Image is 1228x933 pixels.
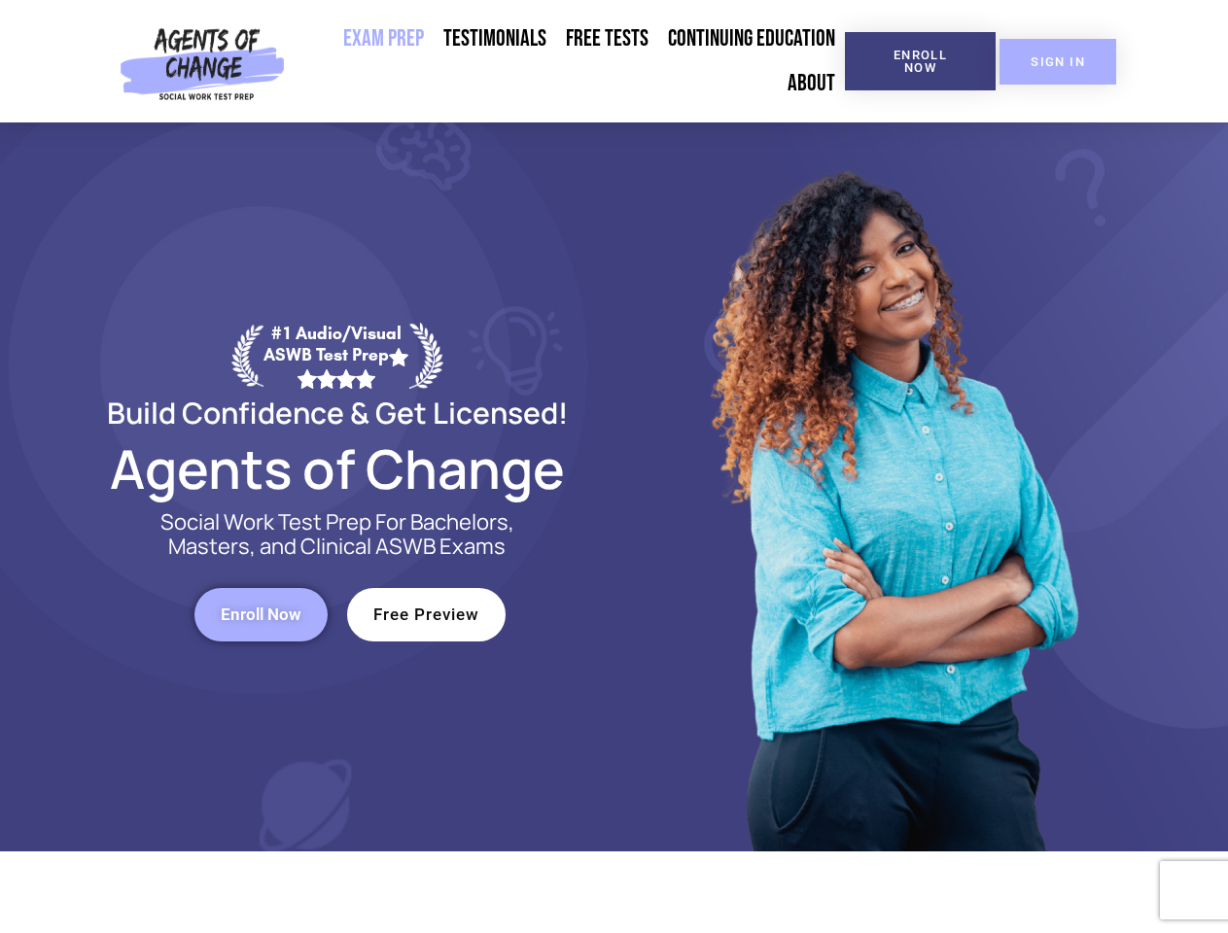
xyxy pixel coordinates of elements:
[845,32,996,90] a: Enroll Now
[194,588,328,641] a: Enroll Now
[1000,39,1116,85] a: SIGN IN
[434,17,556,61] a: Testimonials
[556,17,658,61] a: Free Tests
[138,510,537,559] p: Social Work Test Prep For Bachelors, Masters, and Clinical ASWB Exams
[60,446,614,491] h2: Agents of Change
[60,398,614,427] h2: Build Confidence & Get Licensed!
[697,122,1086,851] img: Website Image 1 (1)
[658,17,845,61] a: Continuing Education
[347,588,506,641] a: Free Preview
[1031,55,1085,68] span: SIGN IN
[876,49,965,74] span: Enroll Now
[221,606,301,623] span: Enroll Now
[293,17,845,106] nav: Menu
[373,606,479,623] span: Free Preview
[333,17,434,61] a: Exam Prep
[263,323,409,388] div: #1 Audio/Visual ASWB Test Prep
[778,61,845,106] a: About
